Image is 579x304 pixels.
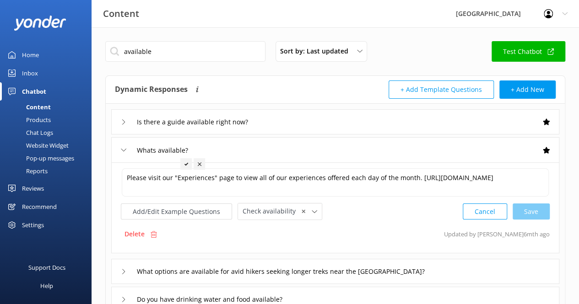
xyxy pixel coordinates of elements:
[5,139,92,152] a: Website Widget
[22,216,44,234] div: Settings
[22,64,38,82] div: Inbox
[40,277,53,295] div: Help
[103,6,139,21] h3: Content
[5,126,53,139] div: Chat Logs
[5,152,92,165] a: Pop-up messages
[22,46,39,64] div: Home
[5,113,51,126] div: Products
[280,46,354,56] span: Sort by: Last updated
[5,165,48,177] div: Reports
[22,82,46,101] div: Chatbot
[5,165,92,177] a: Reports
[105,41,265,62] input: Search all Chatbot Content
[5,139,69,152] div: Website Widget
[5,101,51,113] div: Content
[5,126,92,139] a: Chat Logs
[124,229,145,239] p: Delete
[5,152,74,165] div: Pop-up messages
[5,101,92,113] a: Content
[499,80,556,99] button: + Add New
[22,179,44,197] div: Reviews
[243,206,301,216] span: Check availability
[389,80,494,99] button: + Add Template Questions
[122,168,549,197] textarea: Please visit our "Experiences" page to view all of our experiences offered each day of the month....
[121,203,232,219] button: Add/Edit Example Questions
[14,16,66,31] img: yonder-white-logo.png
[28,258,65,277] div: Support Docs
[22,197,57,216] div: Recommend
[115,80,188,99] h4: Dynamic Responses
[463,203,507,219] button: Cancel
[444,225,550,243] p: Updated by [PERSON_NAME] 6mth ago
[492,41,565,62] a: Test Chatbot
[5,113,92,126] a: Products
[301,207,306,216] span: ✕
